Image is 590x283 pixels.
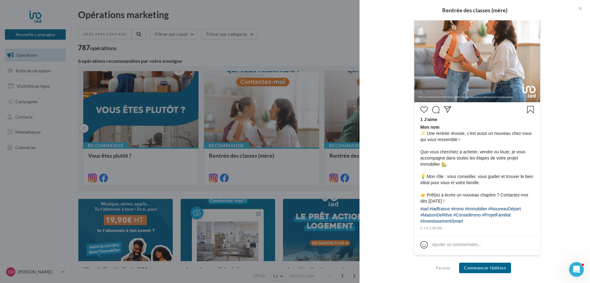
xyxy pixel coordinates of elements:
[420,124,534,204] span: ✨ Une rentrée réussie, c’est aussi un nouveau chez-vous qui vous ressemble ! Que vous cherchiez à...
[420,116,534,124] div: 1 J’aime
[420,241,428,249] svg: Emoji
[444,106,451,113] svg: Partager la publication
[420,106,428,113] svg: J’aime
[459,263,511,273] button: Commencer l'édition
[569,262,584,277] iframe: Intercom live chat
[420,125,439,130] span: Mon nom
[434,264,453,272] button: Fermer
[369,7,580,13] div: Rentrée des classes (mère)
[527,106,534,113] svg: Enregistrer
[420,206,534,226] div: #iad #iadfrance #immo #immobilier #NouveauDépart #MaisonDeRêve #ConseilImmo #ProjetFamilial #Inve...
[420,226,534,231] div: il y a 1 heure
[414,255,541,263] div: La prévisualisation est non-contractuelle
[432,106,439,113] svg: Commenter
[432,241,481,248] div: Ajouter un commentaire...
